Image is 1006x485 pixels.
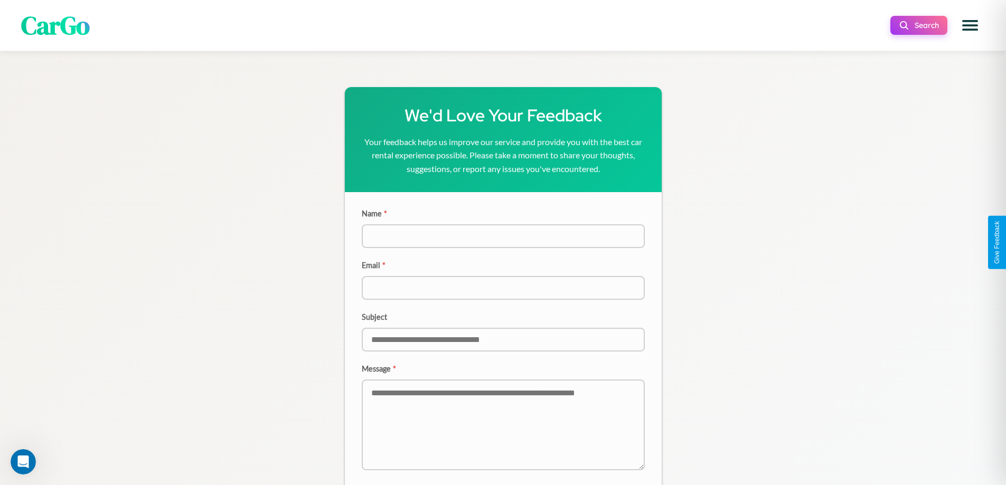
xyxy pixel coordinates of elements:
[915,21,939,30] span: Search
[362,364,645,373] label: Message
[11,449,36,474] iframe: Intercom live chat
[362,104,645,127] h1: We'd Love Your Feedback
[993,221,1001,264] div: Give Feedback
[362,312,645,321] label: Subject
[890,16,947,35] button: Search
[362,135,645,176] p: Your feedback helps us improve our service and provide you with the best car rental experience po...
[955,11,985,40] button: Open menu
[21,8,90,43] span: CarGo
[362,209,645,218] label: Name
[362,261,645,270] label: Email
